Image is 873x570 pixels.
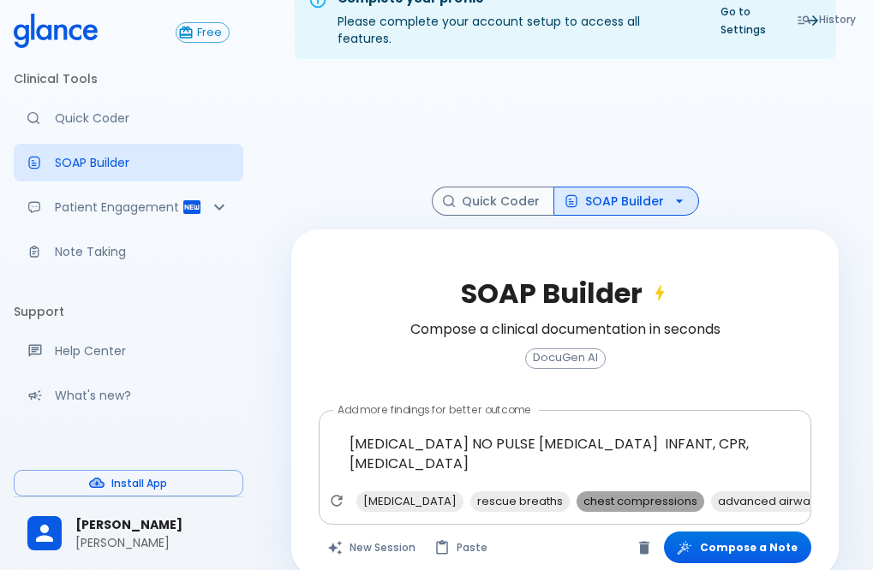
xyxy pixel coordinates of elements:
span: rescue breaths [470,491,570,511]
span: [MEDICAL_DATA] [356,491,463,511]
div: [MEDICAL_DATA] [356,491,463,512]
h6: Compose a clinical documentation in seconds [410,318,721,341]
p: Help Center [55,342,230,359]
div: Patient Reports & Referrals [14,188,243,226]
button: Refresh suggestions [324,488,350,514]
button: SOAP Builder [553,187,699,217]
button: Clear [631,535,657,561]
div: [PERSON_NAME][PERSON_NAME] [14,504,243,563]
h2: SOAP Builder [461,277,670,310]
button: Free [176,22,230,43]
a: Docugen: Compose a clinical documentation in seconds [14,144,243,181]
a: Get help from our support team [14,332,243,370]
p: Patient Engagement [55,199,182,216]
span: DocuGen AI [526,352,605,365]
button: Install App [14,470,243,496]
a: Advanced note-taking [14,233,243,270]
p: Quick Coder [55,110,230,127]
button: Quick Coder [432,187,554,217]
button: Compose a Note [664,531,811,563]
span: [PERSON_NAME] [75,516,230,534]
div: rescue breaths [470,491,570,512]
button: Clears all inputs and results. [319,531,426,563]
a: Moramiz: Find ICD10AM codes instantly [14,99,243,137]
span: advanced airway [711,491,823,511]
div: chest compressions [577,491,704,512]
div: Recent updates and feature releases [14,377,243,414]
div: advanced airway [711,491,823,512]
textarea: [MEDICAL_DATA] NO PULSE [MEDICAL_DATA] INFANT, CPR, [MEDICAL_DATA] [331,417,799,490]
li: Clinical Tools [14,58,243,99]
a: Click to view or change your subscription [176,22,243,43]
p: What's new? [55,387,230,404]
li: Support [14,291,243,332]
p: SOAP Builder [55,154,230,171]
p: [PERSON_NAME] [75,534,230,551]
button: Paste from clipboard [426,531,498,563]
li: Settings [14,435,243,476]
span: Free [190,27,229,39]
p: Note Taking [55,243,230,260]
button: History [788,7,866,32]
span: chest compressions [577,491,704,511]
